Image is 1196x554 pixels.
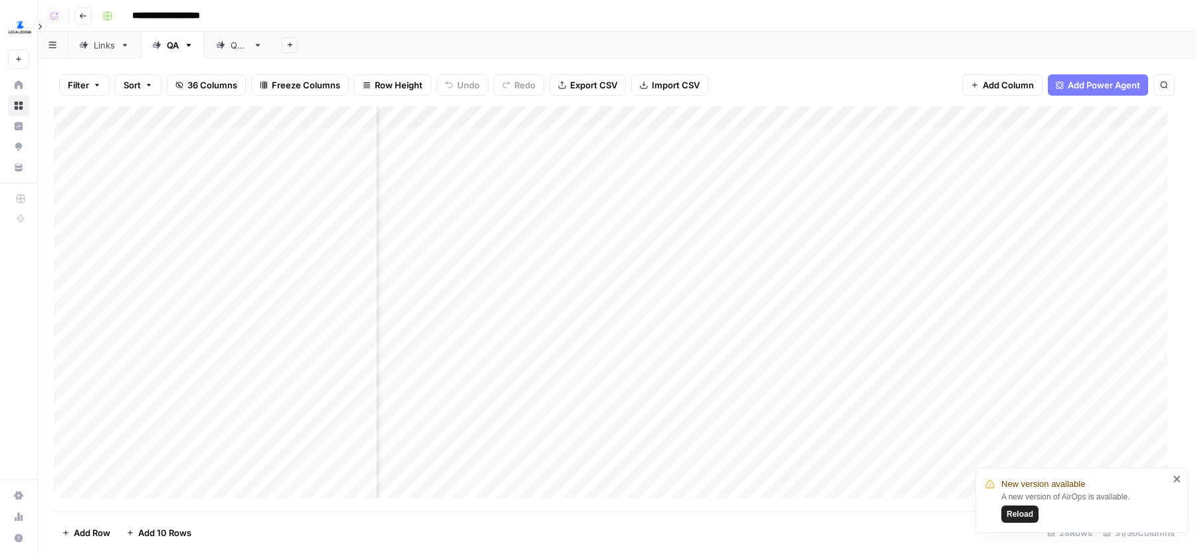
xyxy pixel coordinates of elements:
[8,11,29,44] button: Workspace: LegalZoom
[962,74,1043,96] button: Add Column
[983,78,1034,92] span: Add Column
[167,74,246,96] button: 36 Columns
[437,74,488,96] button: Undo
[549,74,626,96] button: Export CSV
[8,15,32,39] img: LegalZoom Logo
[8,527,29,549] button: Help + Support
[167,39,179,52] div: QA
[1001,506,1039,523] button: Reload
[354,74,431,96] button: Row Height
[205,32,274,58] a: QA2
[652,78,700,92] span: Import CSV
[570,78,617,92] span: Export CSV
[115,74,161,96] button: Sort
[375,78,423,92] span: Row Height
[8,95,29,116] a: Browse
[68,32,141,58] a: Links
[8,116,29,137] a: Insights
[514,78,536,92] span: Redo
[141,32,205,58] a: QA
[94,39,115,52] div: Links
[118,522,199,543] button: Add 10 Rows
[54,522,118,543] button: Add Row
[1001,478,1085,491] span: New version available
[1007,508,1033,520] span: Reload
[8,157,29,178] a: Your Data
[457,78,480,92] span: Undo
[251,74,349,96] button: Freeze Columns
[1173,474,1182,484] button: close
[8,506,29,527] a: Usage
[1098,522,1180,543] div: 31/36 Columns
[231,39,248,52] div: QA2
[124,78,141,92] span: Sort
[138,526,191,539] span: Add 10 Rows
[1048,74,1148,96] button: Add Power Agent
[494,74,544,96] button: Redo
[68,78,89,92] span: Filter
[59,74,110,96] button: Filter
[1042,522,1098,543] div: 28 Rows
[272,78,340,92] span: Freeze Columns
[187,78,237,92] span: 36 Columns
[1068,78,1140,92] span: Add Power Agent
[8,485,29,506] a: Settings
[74,526,110,539] span: Add Row
[8,136,29,157] a: Opportunities
[8,74,29,96] a: Home
[631,74,708,96] button: Import CSV
[1001,491,1169,523] div: A new version of AirOps is available.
